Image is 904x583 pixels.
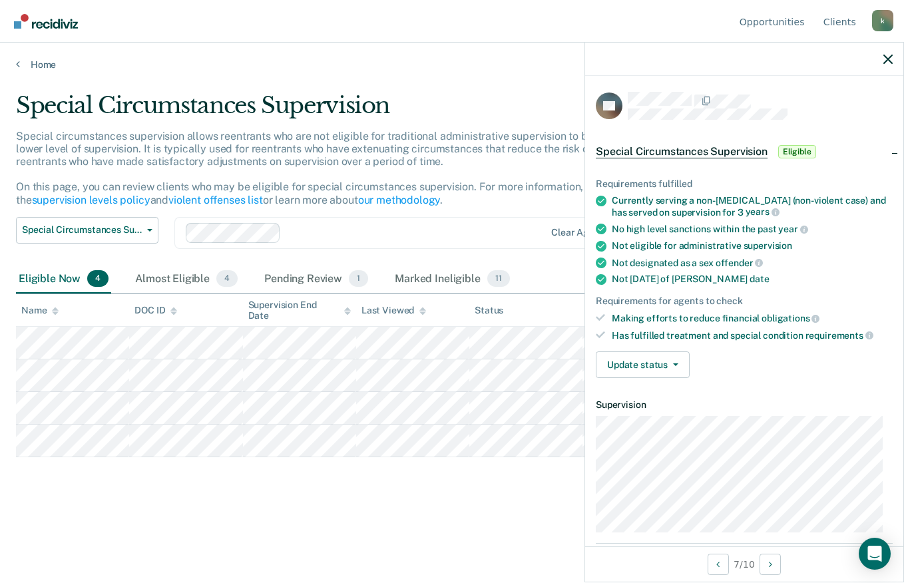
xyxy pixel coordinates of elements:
[872,10,893,31] button: Profile dropdown button
[805,330,873,341] span: requirements
[596,399,893,411] dt: Supervision
[596,178,893,190] div: Requirements fulfilled
[16,92,694,130] div: Special Circumstances Supervision
[612,329,893,341] div: Has fulfilled treatment and special condition
[744,240,792,251] span: supervision
[762,313,819,323] span: obligations
[585,130,903,173] div: Special Circumstances SupervisionEligible
[361,305,426,316] div: Last Viewed
[16,130,670,206] p: Special circumstances supervision allows reentrants who are not eligible for traditional administ...
[349,270,368,288] span: 1
[585,546,903,582] div: 7 / 10
[778,224,807,234] span: year
[612,312,893,324] div: Making efforts to reduce financial
[87,270,109,288] span: 4
[21,305,59,316] div: Name
[168,194,263,206] a: violent offenses list
[248,299,351,322] div: Supervision End Date
[859,538,891,570] div: Open Intercom Messenger
[132,265,240,294] div: Almost Eligible
[32,194,150,206] a: supervision levels policy
[134,305,177,316] div: DOC ID
[392,265,512,294] div: Marked Ineligible
[596,351,690,378] button: Update status
[746,206,780,217] span: years
[216,270,238,288] span: 4
[22,224,142,236] span: Special Circumstances Supervision
[16,265,111,294] div: Eligible Now
[872,10,893,31] div: k
[612,223,893,235] div: No high level sanctions within the past
[596,145,768,158] span: Special Circumstances Supervision
[612,195,893,218] div: Currently serving a non-[MEDICAL_DATA] (non-violent case) and has served on supervision for 3
[716,258,764,268] span: offender
[612,274,893,285] div: Not [DATE] of [PERSON_NAME]
[596,295,893,307] div: Requirements for agents to check
[487,270,510,288] span: 11
[708,554,729,575] button: Previous Opportunity
[612,257,893,269] div: Not designated as a sex
[612,240,893,252] div: Not eligible for administrative
[475,305,503,316] div: Status
[750,274,769,284] span: date
[778,145,816,158] span: Eligible
[262,265,371,294] div: Pending Review
[551,227,608,238] div: Clear agents
[16,59,888,71] a: Home
[358,194,441,206] a: our methodology
[14,14,78,29] img: Recidiviz
[760,554,781,575] button: Next Opportunity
